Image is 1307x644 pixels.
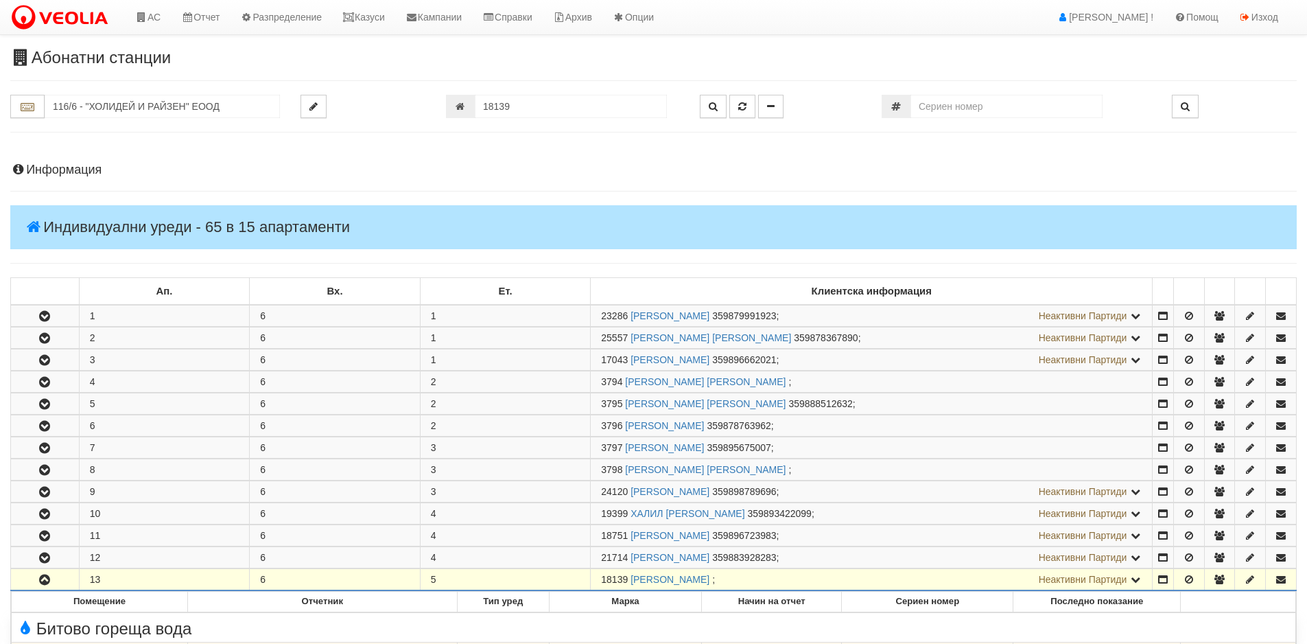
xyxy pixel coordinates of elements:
[1235,278,1266,306] td: : No sort applied, sorting is disabled
[431,442,436,453] span: 3
[591,547,1153,568] td: ;
[1039,354,1127,365] span: Неактивни Партиди
[625,442,704,453] a: [PERSON_NAME]
[591,459,1153,481] td: ;
[475,95,667,118] input: Партида №
[601,442,622,453] span: Партида №
[10,163,1297,177] h4: Информация
[601,376,622,387] span: Партида №
[431,376,436,387] span: 2
[15,620,191,638] span: Битово гореща вода
[631,310,709,321] a: [PERSON_NAME]
[79,371,250,393] td: 4
[187,592,457,612] th: Отчетник
[712,530,776,541] span: 359896723983
[591,327,1153,349] td: ;
[250,503,421,525] td: 6
[250,547,421,568] td: 6
[842,592,1013,612] th: Сериен номер
[250,371,421,393] td: 6
[712,354,776,365] span: 359896662021
[712,310,776,321] span: 359879991923
[794,332,858,343] span: 359878367890
[702,592,842,612] th: Начин на отчет
[1204,278,1235,306] td: : No sort applied, sorting is disabled
[631,574,709,585] a: [PERSON_NAME]
[591,371,1153,393] td: ;
[250,278,421,306] td: Вх.: No sort applied, sorting is disabled
[431,486,436,497] span: 3
[431,530,436,541] span: 4
[250,569,421,591] td: 6
[747,508,811,519] span: 359893422099
[591,349,1153,371] td: ;
[431,398,436,409] span: 2
[591,393,1153,415] td: ;
[601,464,622,475] span: Партида №
[591,481,1153,503] td: ;
[591,278,1153,306] td: Клиентска информация: No sort applied, sorting is disabled
[431,464,436,475] span: 3
[625,420,704,431] a: [PERSON_NAME]
[1039,486,1127,497] span: Неактивни Партиди
[79,459,250,481] td: 8
[591,437,1153,459] td: ;
[250,327,421,349] td: 6
[431,552,436,563] span: 4
[79,503,250,525] td: 10
[591,503,1153,525] td: ;
[79,415,250,437] td: 6
[625,464,786,475] a: [PERSON_NAME] [PERSON_NAME]
[431,420,436,431] span: 2
[250,415,421,437] td: 6
[250,459,421,481] td: 6
[601,530,628,541] span: Партида №
[250,393,421,415] td: 6
[10,3,115,32] img: VeoliaLogo.png
[631,486,709,497] a: [PERSON_NAME]
[431,332,436,343] span: 1
[420,278,591,306] td: Ет.: No sort applied, sorting is disabled
[79,481,250,503] td: 9
[591,569,1153,591] td: ;
[10,49,1297,67] h3: Абонатни станции
[431,508,436,519] span: 4
[1039,552,1127,563] span: Неактивни Партиди
[631,530,709,541] a: [PERSON_NAME]
[1039,574,1127,585] span: Неактивни Партиди
[591,415,1153,437] td: ;
[79,437,250,459] td: 7
[431,310,436,321] span: 1
[79,305,250,327] td: 1
[250,481,421,503] td: 6
[79,525,250,547] td: 11
[712,552,776,563] span: 359883928283
[79,569,250,591] td: 13
[1039,332,1127,343] span: Неактивни Партиди
[812,286,932,297] b: Клиентска информация
[250,437,421,459] td: 6
[431,354,436,365] span: 1
[250,305,421,327] td: 6
[250,525,421,547] td: 6
[1039,310,1127,321] span: Неактивни Партиди
[10,205,1297,249] h4: Индивидуални уреди - 65 в 15 апартаменти
[601,354,628,365] span: Партида №
[11,278,80,306] td: : No sort applied, sorting is disabled
[1153,278,1174,306] td: : No sort applied, sorting is disabled
[12,592,188,612] th: Помещение
[156,286,173,297] b: Ап.
[601,332,628,343] span: Партида №
[79,547,250,568] td: 12
[625,376,786,387] a: [PERSON_NAME] [PERSON_NAME]
[631,332,791,343] a: [PERSON_NAME] [PERSON_NAME]
[1266,278,1297,306] td: : No sort applied, sorting is disabled
[79,393,250,415] td: 5
[1173,278,1204,306] td: : No sort applied, sorting is disabled
[327,286,343,297] b: Вх.
[707,442,770,453] span: 359895675007
[549,592,701,612] th: Марка
[631,354,709,365] a: [PERSON_NAME]
[45,95,280,118] input: Абонатна станция
[457,592,549,612] th: Тип уред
